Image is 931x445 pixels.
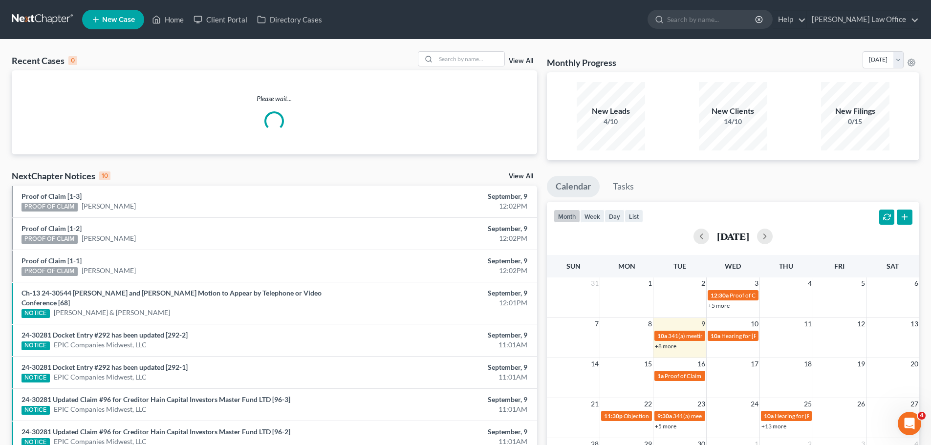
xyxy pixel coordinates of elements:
[54,372,147,382] a: EPIC Companies Midwest, LLC
[803,398,813,410] span: 25
[699,106,767,117] div: New Clients
[717,231,749,241] h2: [DATE]
[657,372,664,380] span: 1a
[54,404,147,414] a: EPIC Companies Midwest, LLC
[566,262,581,270] span: Sun
[365,372,527,382] div: 11:01AM
[577,106,645,117] div: New Leads
[365,340,527,350] div: 11:01AM
[365,224,527,233] div: September, 9
[655,423,676,430] a: +5 more
[773,11,806,28] a: Help
[509,173,533,180] a: View All
[647,277,653,289] span: 1
[22,406,50,415] div: NOTICE
[22,363,188,371] a: 24-30281 Docket Entry #292 has been updated [292-1]
[673,412,819,420] span: 341(a) meeting for [PERSON_NAME] & [PERSON_NAME]
[909,358,919,370] span: 20
[68,56,77,65] div: 0
[577,117,645,127] div: 4/10
[82,233,136,243] a: [PERSON_NAME]
[856,358,866,370] span: 19
[834,262,844,270] span: Fri
[594,318,600,330] span: 7
[365,288,527,298] div: September, 9
[775,412,851,420] span: Hearing for [PERSON_NAME]
[22,267,78,276] div: PROOF OF CLAIM
[618,262,635,270] span: Mon
[821,117,889,127] div: 0/15
[365,330,527,340] div: September, 9
[699,117,767,127] div: 14/10
[580,210,605,223] button: week
[22,224,82,233] a: Proof of Claim [1-2]
[590,398,600,410] span: 21
[22,374,50,382] div: NOTICE
[605,210,625,223] button: day
[860,277,866,289] span: 5
[807,277,813,289] span: 4
[365,201,527,211] div: 12:02PM
[667,10,757,28] input: Search by name...
[554,210,580,223] button: month
[12,170,110,182] div: NextChapter Notices
[913,277,919,289] span: 6
[365,266,527,275] div: 12:02PM
[750,398,759,410] span: 24
[696,398,706,410] span: 23
[365,395,527,404] div: September, 9
[365,256,527,266] div: September, 9
[643,398,653,410] span: 22
[22,427,290,436] a: 24-30281 Updated Claim #96 for Creditor Hain Capital Investors Master Fund LTD [96-2]
[54,340,147,350] a: EPIC Companies Midwest, LLC
[750,358,759,370] span: 17
[721,332,849,339] span: Hearing for [PERSON_NAME] & [PERSON_NAME]
[725,262,741,270] span: Wed
[764,412,774,420] span: 10a
[22,341,50,350] div: NOTICE
[856,318,866,330] span: 12
[252,11,327,28] a: Directory Cases
[547,57,616,68] h3: Monthly Progress
[657,412,672,420] span: 9:30a
[436,52,504,66] input: Search by name...
[12,55,77,66] div: Recent Cases
[807,11,919,28] a: [PERSON_NAME] Law Office
[750,318,759,330] span: 10
[708,302,730,309] a: +5 more
[696,358,706,370] span: 16
[12,94,537,104] p: Please wait...
[22,395,290,403] a: 24-30281 Updated Claim #96 for Creditor Hain Capital Investors Master Fund LTD [96-3]
[655,342,676,350] a: +8 more
[909,318,919,330] span: 13
[803,358,813,370] span: 18
[365,298,527,308] div: 12:01PM
[22,309,50,318] div: NOTICE
[856,398,866,410] span: 26
[102,16,135,23] span: New Case
[803,318,813,330] span: 11
[887,262,899,270] span: Sat
[99,171,110,180] div: 10
[365,233,527,243] div: 12:02PM
[909,398,919,410] span: 27
[590,358,600,370] span: 14
[821,106,889,117] div: New Filings
[509,58,533,64] a: View All
[754,277,759,289] span: 3
[700,277,706,289] span: 2
[711,332,720,339] span: 10a
[647,318,653,330] span: 8
[918,412,926,420] span: 4
[643,358,653,370] span: 15
[365,427,527,437] div: September, 9
[604,176,643,197] a: Tasks
[590,277,600,289] span: 31
[22,203,78,212] div: PROOF OF CLAIM
[604,412,623,420] span: 11:30p
[365,362,527,372] div: September, 9
[779,262,793,270] span: Thu
[700,318,706,330] span: 9
[82,266,136,275] a: [PERSON_NAME]
[82,201,136,211] a: [PERSON_NAME]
